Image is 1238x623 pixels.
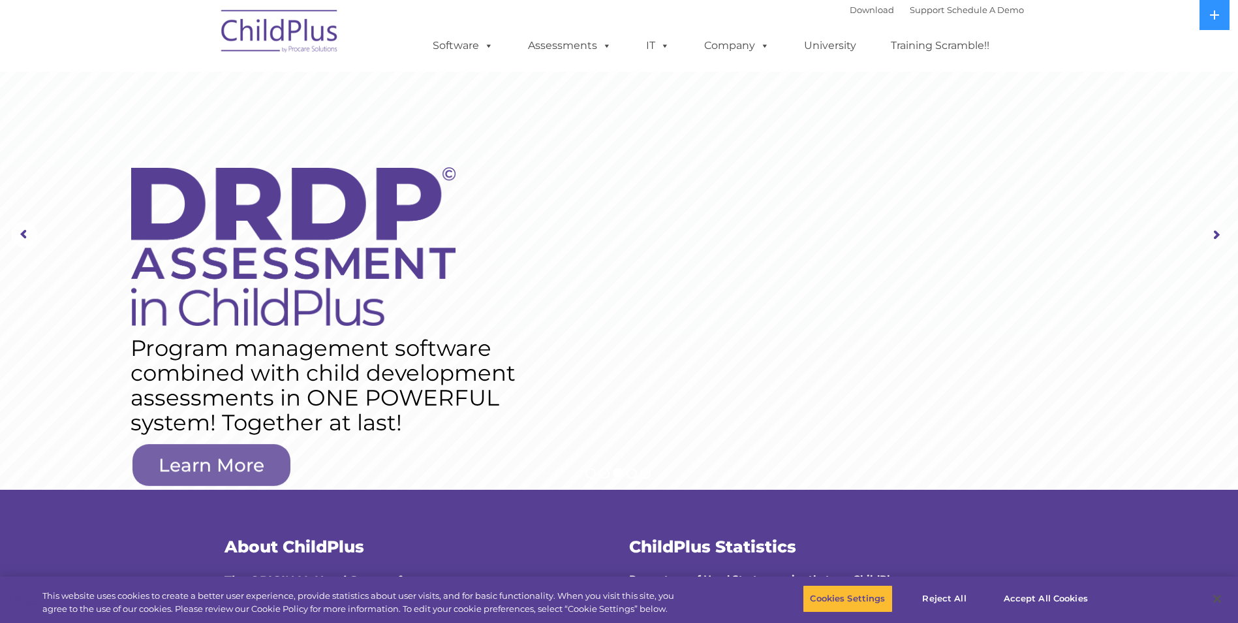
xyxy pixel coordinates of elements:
[633,33,683,59] a: IT
[997,585,1095,613] button: Accept All Cookies
[904,585,985,613] button: Reject All
[131,336,527,435] rs-layer: Program management software combined with child development assessments in ONE POWERFUL system! T...
[42,590,681,615] div: This website uses cookies to create a better user experience, provide statistics about user visit...
[850,5,1024,15] font: |
[1203,584,1231,613] button: Close
[224,537,364,556] span: About ChildPlus
[420,33,506,59] a: Software
[629,573,902,585] strong: Percentage of Head Start agencies that use ChildPlus
[132,444,290,486] a: Learn More
[878,33,1002,59] a: Training Scramble!!
[947,5,1024,15] a: Schedule A Demo
[215,1,345,66] img: ChildPlus by Procare Solutions
[629,537,796,556] span: ChildPlus Statistics
[910,5,944,15] a: Support
[515,33,625,59] a: Assessments
[791,33,869,59] a: University
[224,573,441,588] span: The ORIGINAL Head Start software.
[850,5,894,15] a: Download
[803,585,892,613] button: Cookies Settings
[691,33,782,59] a: Company
[131,167,456,326] img: DRDP Assessment in ChildPlus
